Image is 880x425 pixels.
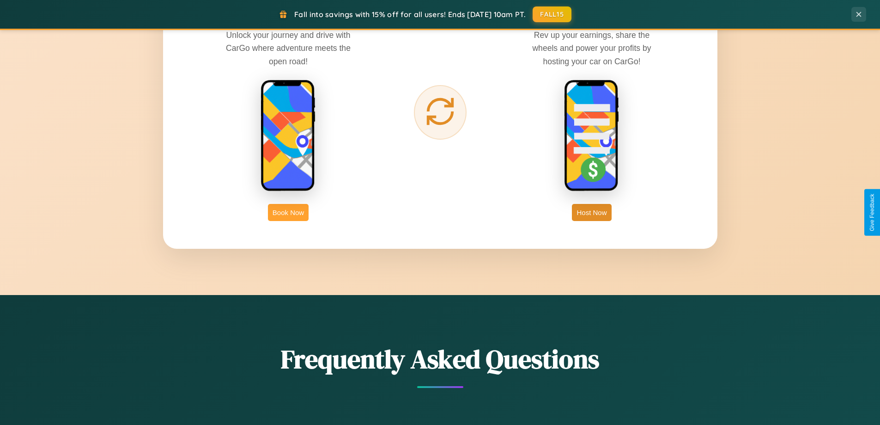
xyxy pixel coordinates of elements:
h2: Frequently Asked Questions [163,341,717,377]
img: rent phone [261,80,316,192]
button: FALL15 [533,6,571,22]
div: Give Feedback [869,194,875,231]
button: Book Now [268,204,309,221]
button: Host Now [572,204,611,221]
img: host phone [564,80,619,192]
p: Unlock your journey and drive with CarGo where adventure meets the open road! [219,29,358,68]
span: Fall into savings with 15% off for all users! Ends [DATE] 10am PT. [294,10,526,19]
p: Rev up your earnings, share the wheels and power your profits by hosting your car on CarGo! [522,29,661,68]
